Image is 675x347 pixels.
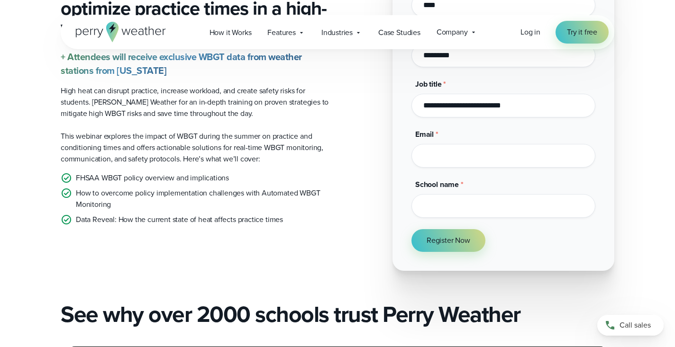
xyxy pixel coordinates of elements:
span: Company [437,27,468,38]
span: Job title [415,79,441,89]
span: Email [415,129,434,140]
span: Industries [321,27,353,38]
a: Call sales [597,315,664,336]
p: FHSAA WBGT policy overview and implications [76,172,229,184]
a: Try it free [556,21,609,44]
p: This webinar explores the impact of WBGT during the summer on practice and conditioning times and... [61,131,330,165]
p: High heat can disrupt practice, increase workload, and create safety risks for students. [PERSON_... [61,85,330,119]
span: Register Now [427,235,470,246]
a: Log in [520,27,540,38]
h2: See why over 2000 schools trust Perry Weather [61,301,614,328]
strong: + Attendees will receive exclusive WBGT data from weather stations from [US_STATE] [61,50,302,78]
a: Case Studies [370,23,429,42]
button: Register Now [411,229,485,252]
span: Try it free [567,27,597,38]
span: How it Works [210,27,252,38]
span: School name [415,179,459,190]
span: Case Studies [378,27,420,38]
span: Log in [520,27,540,37]
span: Call sales [620,320,651,331]
p: Data Reveal: How the current state of heat affects practice times [76,214,283,225]
p: How to overcome policy implementation challenges with Automated WBGT Monitoring [76,187,330,210]
a: How it Works [201,23,260,42]
span: Features [267,27,296,38]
